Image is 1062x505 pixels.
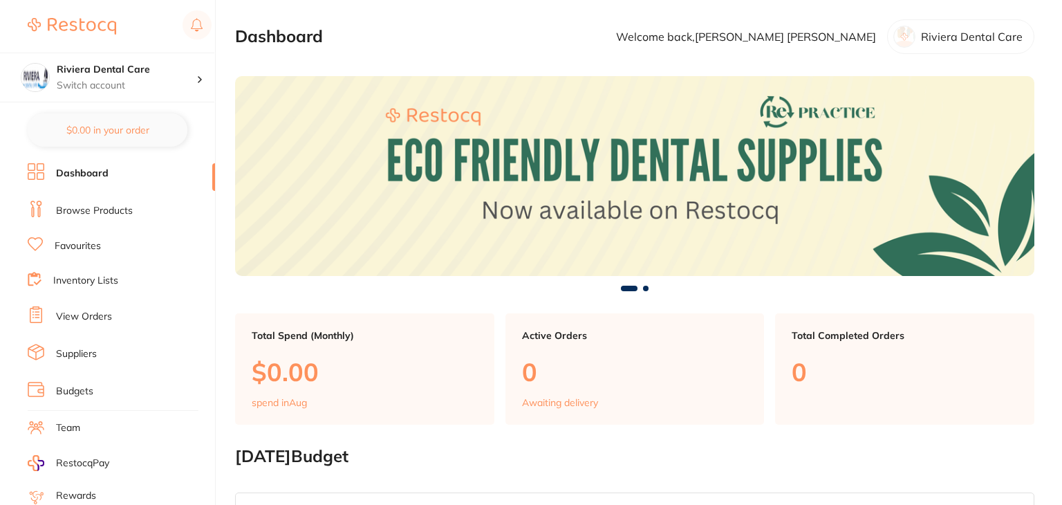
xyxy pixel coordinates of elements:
[57,63,196,77] h4: Riviera Dental Care
[775,313,1034,425] a: Total Completed Orders0
[522,397,598,408] p: Awaiting delivery
[252,330,478,341] p: Total Spend (Monthly)
[56,204,133,218] a: Browse Products
[28,113,187,147] button: $0.00 in your order
[56,385,93,398] a: Budgets
[252,358,478,386] p: $0.00
[56,489,96,503] a: Rewards
[56,421,80,435] a: Team
[235,76,1034,276] img: Dashboard
[252,397,307,408] p: spend in Aug
[28,455,109,471] a: RestocqPay
[56,310,112,324] a: View Orders
[56,167,109,181] a: Dashboard
[792,358,1018,386] p: 0
[921,30,1023,43] p: Riviera Dental Care
[28,10,116,42] a: Restocq Logo
[53,274,118,288] a: Inventory Lists
[792,330,1018,341] p: Total Completed Orders
[522,358,748,386] p: 0
[616,30,876,43] p: Welcome back, [PERSON_NAME] [PERSON_NAME]
[55,239,101,253] a: Favourites
[522,330,748,341] p: Active Orders
[56,457,109,470] span: RestocqPay
[57,79,196,93] p: Switch account
[56,347,97,361] a: Suppliers
[21,64,49,91] img: Riviera Dental Care
[235,27,323,46] h2: Dashboard
[28,18,116,35] img: Restocq Logo
[28,455,44,471] img: RestocqPay
[235,313,494,425] a: Total Spend (Monthly)$0.00spend inAug
[235,447,1034,466] h2: [DATE] Budget
[505,313,765,425] a: Active Orders0Awaiting delivery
